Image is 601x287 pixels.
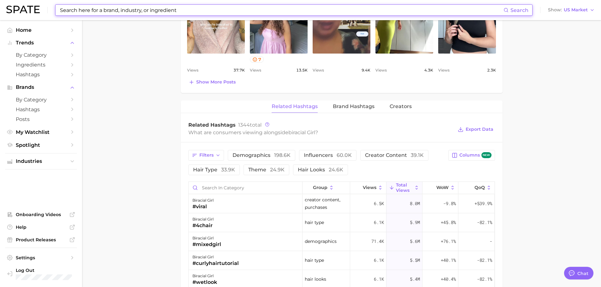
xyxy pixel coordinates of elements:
img: SPATE [6,6,40,13]
button: Export Data [456,125,495,134]
span: theme [248,167,285,172]
span: demographics [233,153,291,158]
button: Show more posts [187,78,237,87]
span: Product Releases [16,237,66,243]
button: Filters [188,150,224,161]
span: WoW [436,185,449,190]
a: by Category [5,50,77,60]
span: total [238,122,262,128]
span: 5.6m [410,238,420,245]
span: 6.5k [374,200,384,207]
span: 9.4k [362,66,370,74]
a: Help [5,222,77,232]
span: 5.9m [410,219,420,226]
a: Hashtags [5,70,77,79]
span: group [313,185,327,190]
div: #curlyhairtutorial [192,260,239,267]
span: -82.1% [477,275,492,283]
span: Brand Hashtags [333,104,374,109]
span: QoQ [474,185,485,190]
span: biracial girl [288,129,315,135]
span: demographics [305,238,337,245]
div: #wetlook [192,278,217,286]
div: #viral [192,203,214,210]
div: #4chair [192,222,214,229]
span: Trends [16,40,66,46]
span: Brands [16,84,66,90]
span: by Category [16,52,66,58]
span: new [481,152,492,158]
span: Views [438,66,450,74]
button: 7 [250,56,264,63]
span: Industries [16,158,66,164]
span: -82.1% [477,256,492,264]
span: Views [250,66,261,74]
span: 6.1k [374,256,384,264]
span: hair looks [305,275,326,283]
span: +40.1% [441,256,456,264]
span: Settings [16,255,66,261]
div: #mixedgirl [192,241,221,248]
span: -9.8% [443,200,456,207]
span: Onboarding Videos [16,212,66,217]
button: Brands [5,83,77,92]
button: biracial girl#viralcreator content, purchases6.5k8.0m-9.8%+539.9% [189,194,495,213]
span: hair type [305,219,324,226]
span: Columns [459,152,491,158]
span: 71.4k [371,238,384,245]
a: Settings [5,253,77,262]
span: 24.9k [270,167,285,173]
button: biracial girl#mixedgirldemographics71.4k5.6m+76.1%- [189,232,495,251]
span: Views [313,66,324,74]
span: 6.1k [374,275,384,283]
button: ShowUS Market [546,6,596,14]
span: Search [510,7,528,13]
input: Search here for a brand, industry, or ingredient [59,5,504,15]
span: 5.5m [410,256,420,264]
span: Home [16,27,66,33]
span: Show more posts [196,79,236,85]
a: Product Releases [5,235,77,244]
span: +76.1% [441,238,456,245]
span: Total Views [396,182,413,192]
span: Help [16,224,66,230]
span: 24.6k [329,167,343,173]
a: Hashtags [5,105,77,114]
span: My Watchlist [16,129,66,135]
span: 33.9k [221,167,235,173]
button: biracial girl#curlyhairtutorialhair type6.1k5.5m+40.1%-82.1% [189,251,495,270]
div: biracial girl [192,272,217,280]
a: Log out. Currently logged in with e-mail anna.katsnelson@mane.com. [5,266,77,282]
div: biracial girl [192,215,214,223]
span: by Category [16,97,66,103]
span: Show [548,8,562,12]
span: hair looks [298,167,343,172]
span: - [490,238,492,245]
a: Ingredients [5,60,77,70]
span: US Market [564,8,588,12]
a: Onboarding Videos [5,210,77,219]
span: -82.1% [477,219,492,226]
span: 2.3k [487,66,496,74]
input: Search in category [189,182,302,194]
button: Total Views [386,182,422,194]
span: 8.0m [410,200,420,207]
span: Ingredients [16,62,66,68]
span: 198.6k [274,152,291,158]
span: Spotlight [16,142,66,148]
span: Posts [16,116,66,122]
span: 37.7k [233,66,245,74]
a: Home [5,25,77,35]
a: by Category [5,95,77,105]
span: hair type [305,256,324,264]
div: biracial girl [192,253,239,261]
button: Columnsnew [448,150,495,161]
span: Related Hashtags [272,104,318,109]
button: WoW [422,182,458,194]
span: 6.1k [374,219,384,226]
span: 5.4m [410,275,420,283]
div: biracial girl [192,197,214,204]
span: Related Hashtags [188,122,236,128]
button: QoQ [458,182,494,194]
span: Log Out [16,267,80,273]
